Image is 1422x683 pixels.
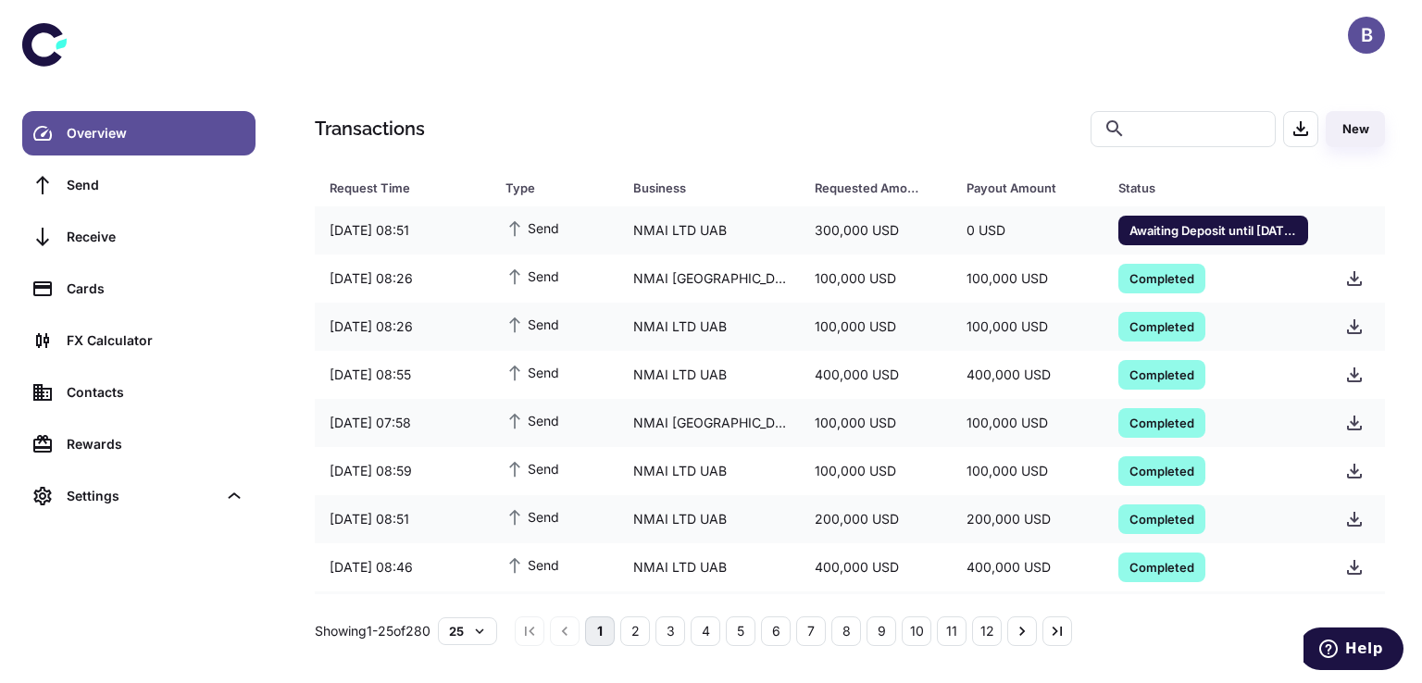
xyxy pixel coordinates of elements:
div: Send [67,175,244,195]
button: Go to next page [1007,616,1037,646]
button: New [1326,111,1385,147]
span: Completed [1118,509,1205,528]
a: FX Calculator [22,318,256,363]
span: Completed [1118,557,1205,576]
div: NMAI [GEOGRAPHIC_DATA] [618,261,801,296]
iframe: Opens a widget where you can find more information [1303,627,1403,674]
div: 100,000 USD [800,261,952,296]
div: NMAI LTD UAB [618,502,801,537]
div: NMAI LTD UAB [618,453,801,489]
div: 400,000 USD [800,357,952,392]
button: Go to page 6 [761,616,791,646]
button: Go to page 12 [972,616,1002,646]
div: Receive [67,227,244,247]
div: FX Calculator [67,330,244,351]
span: Completed [1118,413,1205,431]
span: Type [505,175,611,201]
div: Requested Amount [815,175,920,201]
h1: Transactions [315,115,425,143]
div: 100,000 USD [800,309,952,344]
span: Completed [1118,317,1205,335]
div: NMAI [GEOGRAPHIC_DATA] [618,405,801,441]
div: 400,000 USD [952,357,1104,392]
a: Overview [22,111,256,155]
span: Send [505,217,559,238]
span: Awaiting Deposit until [DATE] 11:54 [1118,220,1308,239]
a: Receive [22,215,256,259]
div: Rewards [67,434,244,454]
button: Go to page 8 [831,616,861,646]
button: Go to page 3 [655,616,685,646]
span: Completed [1118,268,1205,287]
div: 200,000 USD [952,502,1104,537]
a: Send [22,163,256,207]
div: [DATE] 08:59 [315,453,491,489]
button: B [1348,17,1385,54]
div: 100,000 USD [952,405,1104,441]
div: [DATE] 08:51 [315,502,491,537]
div: Status [1118,175,1284,201]
div: Settings [22,474,256,518]
div: NMAI LTD UAB [618,213,801,248]
div: 400,000 USD [952,550,1104,585]
div: Cards [67,279,244,299]
div: [DATE] 08:46 [315,550,491,585]
a: Cards [22,267,256,311]
span: Status [1118,175,1308,201]
div: [DATE] 08:26 [315,309,491,344]
button: Go to page 2 [620,616,650,646]
button: Go to page 4 [691,616,720,646]
span: Send [505,506,559,527]
button: 25 [438,617,497,645]
span: Send [505,266,559,286]
button: Go to page 7 [796,616,826,646]
div: Payout Amount [967,175,1072,201]
span: Request Time [330,175,483,201]
button: Go to page 11 [937,616,967,646]
div: [DATE] 07:58 [315,405,491,441]
div: 100,000 USD [952,453,1104,489]
span: Completed [1118,365,1205,383]
div: 100,000 USD [952,309,1104,344]
div: 200,000 USD [800,502,952,537]
button: Go to page 9 [867,616,896,646]
div: 100,000 USD [952,261,1104,296]
span: Send [505,314,559,334]
div: [DATE] 08:51 [315,213,491,248]
p: Showing 1-25 of 280 [315,621,430,641]
div: NMAI LTD UAB [618,550,801,585]
div: 100,000 USD [800,453,952,489]
div: NMAI LTD UAB [618,309,801,344]
div: NMAI LTD UAB [618,357,801,392]
span: Send [505,362,559,382]
a: Rewards [22,422,256,466]
span: Requested Amount [815,175,944,201]
div: 300,000 USD [800,213,952,248]
a: Contacts [22,370,256,415]
div: Contacts [67,382,244,403]
div: Request Time [330,175,459,201]
span: Send [505,410,559,430]
span: Payout Amount [967,175,1096,201]
button: page 1 [585,616,615,646]
div: Type [505,175,587,201]
div: [DATE] 08:26 [315,261,491,296]
div: [DATE] 08:55 [315,357,491,392]
span: Completed [1118,461,1205,479]
button: Go to page 5 [726,616,755,646]
button: Go to page 10 [902,616,931,646]
span: Send [505,554,559,575]
span: Send [505,458,559,478]
div: 0 USD [952,213,1104,248]
div: Settings [67,486,217,506]
div: 400,000 USD [800,550,952,585]
button: Go to last page [1042,616,1072,646]
nav: pagination navigation [512,616,1075,646]
div: 100,000 USD [800,405,952,441]
div: Overview [67,123,244,143]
